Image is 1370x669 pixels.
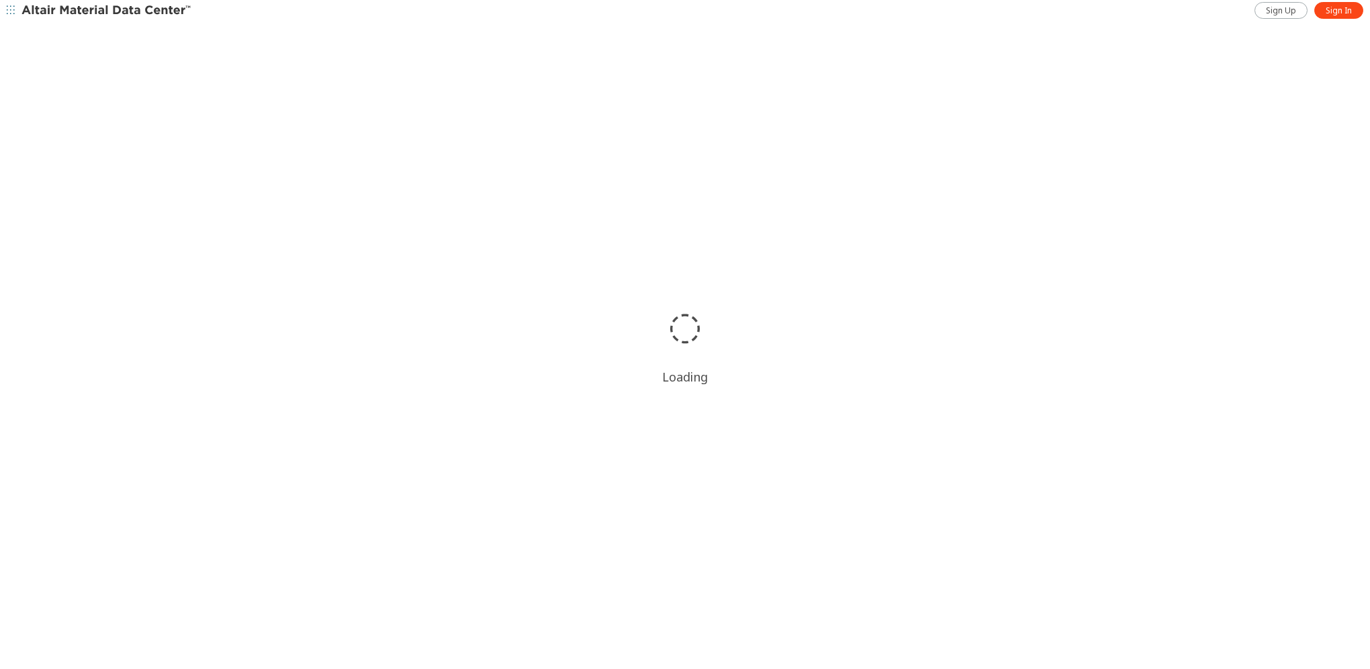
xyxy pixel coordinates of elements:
[1266,5,1296,16] span: Sign Up
[662,369,708,385] div: Loading
[1254,2,1308,19] a: Sign Up
[21,4,193,17] img: Altair Material Data Center
[1326,5,1352,16] span: Sign In
[1314,2,1363,19] a: Sign In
